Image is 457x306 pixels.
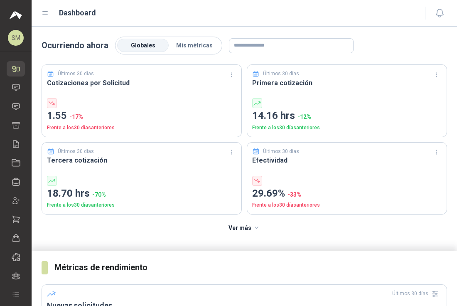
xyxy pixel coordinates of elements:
p: Frente a los 30 días anteriores [252,124,442,132]
span: Mis métricas [176,42,213,49]
p: Frente a los 30 días anteriores [47,124,236,132]
div: SM [8,30,24,46]
p: Frente a los 30 días anteriores [252,201,442,209]
span: -12 % [297,114,311,120]
h3: Primera cotización [252,78,442,88]
span: -70 % [92,191,106,198]
button: Ver más [224,220,265,236]
h3: Cotizaciones por Solicitud [47,78,236,88]
p: Últimos 30 días [263,70,299,78]
span: -17 % [69,114,83,120]
p: Últimos 30 días [58,148,94,155]
h3: Tercera cotización [47,155,236,165]
p: Ocurriendo ahora [42,39,108,52]
div: Últimos 30 días [392,287,442,301]
p: 29.69% [252,186,442,202]
p: 18.70 hrs [47,186,236,202]
span: -33 % [287,191,301,198]
h1: Dashboard [59,7,96,19]
p: 1.55 [47,108,236,124]
span: Globales [131,42,155,49]
h3: Métricas de rendimiento [54,261,447,274]
p: Últimos 30 días [263,148,299,155]
p: 14.16 hrs [252,108,442,124]
img: Logo peakr [10,10,22,20]
p: Últimos 30 días [58,70,94,78]
h3: Efectividad [252,155,442,165]
p: Frente a los 30 días anteriores [47,201,236,209]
